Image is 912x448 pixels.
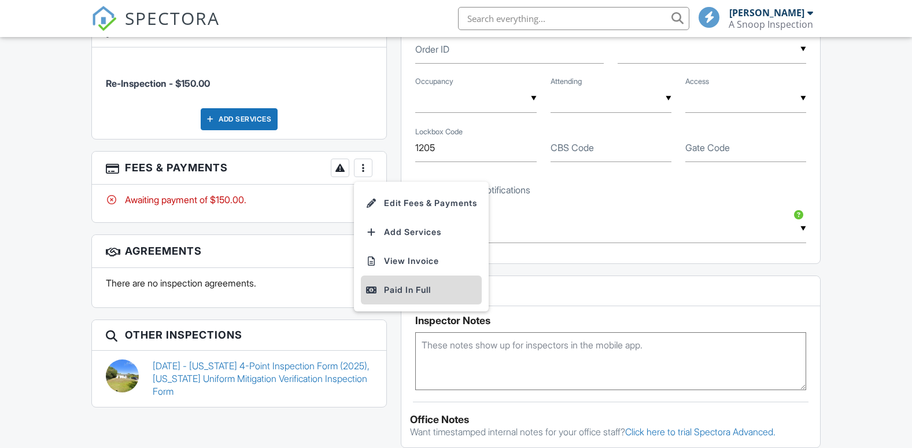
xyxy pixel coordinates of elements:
p: There are no inspection agreements. [106,277,373,289]
input: Gate Code [685,134,806,162]
label: CBS Code [551,141,594,154]
span: SPECTORA [125,6,220,30]
div: Office Notes [410,414,811,425]
div: Add Services [201,108,278,130]
li: Service: Re-Inspection [106,56,373,99]
div: A Snoop Inspection [729,19,813,30]
h3: Fees & Payments [92,152,387,185]
span: Re-Inspection - $150.00 [106,78,210,89]
input: CBS Code [551,134,671,162]
a: [DATE] - [US_STATE] 4-Point Inspection Form (2025), [US_STATE] Uniform Mitigation Verification In... [153,359,373,398]
label: Access [685,76,709,87]
input: Lockbox Code [415,134,536,162]
a: Click here to trial Spectora Advanced. [625,426,776,438]
label: Attending [551,76,582,87]
a: SPECTORA [91,16,220,40]
label: Order ID [415,43,449,56]
h3: Notes [401,276,820,306]
h3: Other Inspections [92,320,387,350]
h5: Inspector Notes [415,315,806,326]
input: Search everything... [458,7,689,30]
p: Want timestamped internal notes for your office staff? [410,425,811,438]
div: Awaiting payment of $150.00. [106,193,373,206]
label: Gate Code [685,141,730,154]
div: [PERSON_NAME] [729,7,804,19]
h3: Agreements [92,235,387,268]
label: Lockbox Code [415,126,463,137]
img: The Best Home Inspection Software - Spectora [91,6,117,31]
label: Occupancy [415,76,453,87]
